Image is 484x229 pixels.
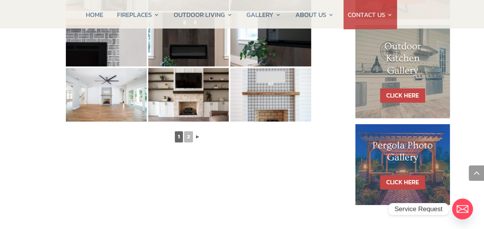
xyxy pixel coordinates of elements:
[230,68,311,122] img: 24
[371,140,435,167] h1: Pergola Photo Gallery
[371,40,435,81] h1: Outdoor Kitchen Gallery
[175,131,183,142] span: 1
[452,199,473,219] a: Email
[148,12,229,66] img: 20
[230,12,311,66] img: 21
[66,12,147,66] img: 19
[66,68,147,122] img: 22
[380,175,425,189] a: CLICK HERE
[148,68,229,122] img: 23
[380,88,425,103] a: CLICK HERE
[184,131,193,142] a: 2
[194,132,201,141] a: ►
